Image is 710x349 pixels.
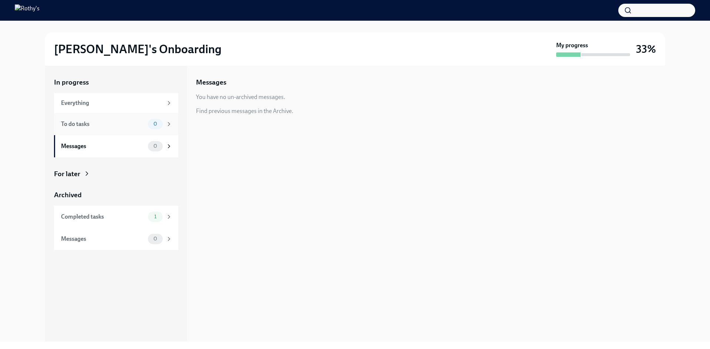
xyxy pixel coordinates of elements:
h3: 33% [636,42,656,56]
a: In progress [54,78,178,87]
div: Completed tasks [61,213,145,221]
a: Archived [54,190,178,200]
div: To do tasks [61,120,145,128]
a: To do tasks0 [54,113,178,135]
div: For later [54,169,80,179]
strong: My progress [556,41,588,49]
div: You have no un-archived messages. [196,93,285,101]
div: Everything [61,99,163,107]
div: Messages [61,235,145,243]
a: Completed tasks1 [54,206,178,228]
img: Rothy's [15,4,40,16]
h5: Messages [196,78,226,87]
span: 1 [150,214,161,219]
a: Messages0 [54,228,178,250]
div: Find previous messages in the Archive. [196,107,293,115]
a: Messages0 [54,135,178,157]
div: Messages [61,142,145,150]
span: 0 [149,143,162,149]
a: Everything [54,93,178,113]
a: For later [54,169,178,179]
span: 0 [149,121,162,127]
h2: [PERSON_NAME]'s Onboarding [54,42,222,57]
span: 0 [149,236,162,242]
